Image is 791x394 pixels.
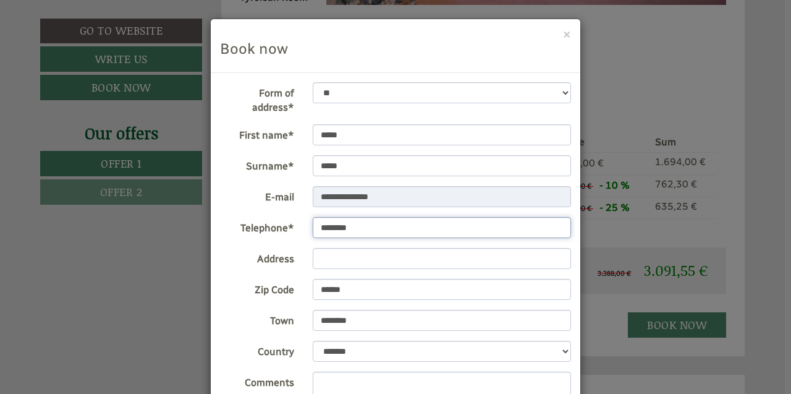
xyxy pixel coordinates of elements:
[211,372,303,390] label: Comments
[563,27,571,40] button: ×
[211,82,303,115] label: Form of address*
[211,217,303,236] label: Telephone*
[211,248,303,267] label: Address
[211,310,303,328] label: Town
[211,186,303,205] label: E-mail
[220,41,571,57] h3: Book now
[211,279,303,298] label: Zip Code
[211,341,303,359] label: Country
[211,155,303,174] label: Surname*
[211,124,303,143] label: First name*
